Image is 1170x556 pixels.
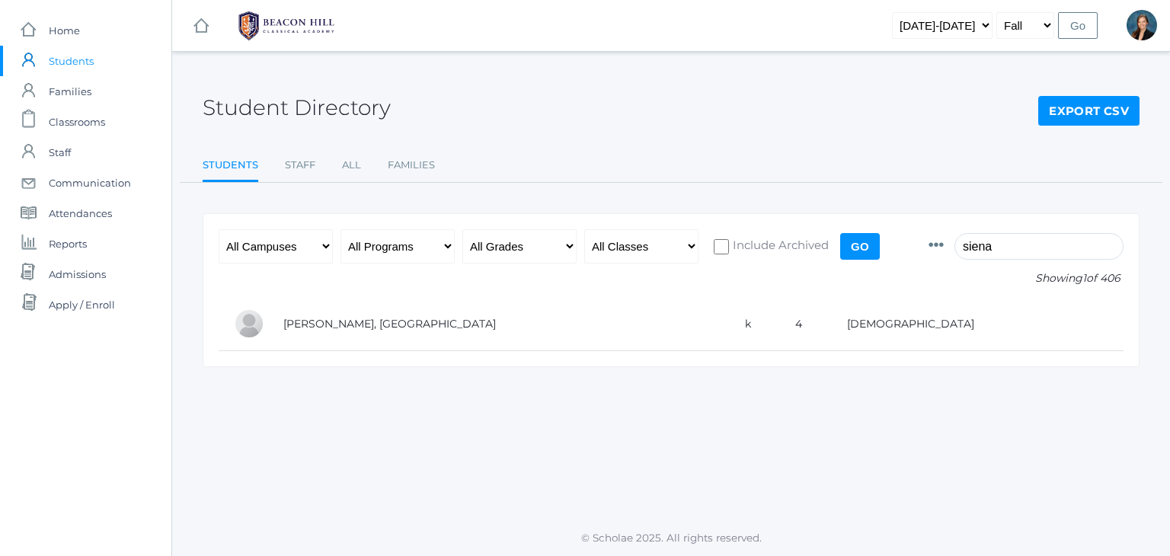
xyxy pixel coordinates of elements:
[1127,10,1157,40] div: Allison Smith
[954,233,1124,260] input: Filter by name
[49,198,112,228] span: Attendances
[49,289,115,320] span: Apply / Enroll
[49,259,106,289] span: Admissions
[234,308,264,339] div: Siena Mikhail
[49,46,94,76] span: Students
[730,297,780,351] td: k
[714,239,729,254] input: Include Archived
[1058,12,1098,39] input: Go
[49,15,80,46] span: Home
[49,168,131,198] span: Communication
[49,107,105,137] span: Classrooms
[1038,96,1140,126] a: Export CSV
[929,270,1124,286] p: Showing of 406
[729,237,829,256] span: Include Archived
[285,150,315,181] a: Staff
[1082,271,1086,285] span: 1
[780,297,832,351] td: 4
[840,233,880,260] input: Go
[342,150,361,181] a: All
[832,297,1124,351] td: [DEMOGRAPHIC_DATA]
[49,137,71,168] span: Staff
[172,530,1170,545] p: © Scholae 2025. All rights reserved.
[203,150,258,183] a: Students
[203,96,391,120] h2: Student Directory
[49,76,91,107] span: Families
[229,7,344,45] img: BHCALogos-05-308ed15e86a5a0abce9b8dd61676a3503ac9727e845dece92d48e8588c001991.png
[49,228,87,259] span: Reports
[268,297,730,351] td: [PERSON_NAME], [GEOGRAPHIC_DATA]
[388,150,435,181] a: Families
